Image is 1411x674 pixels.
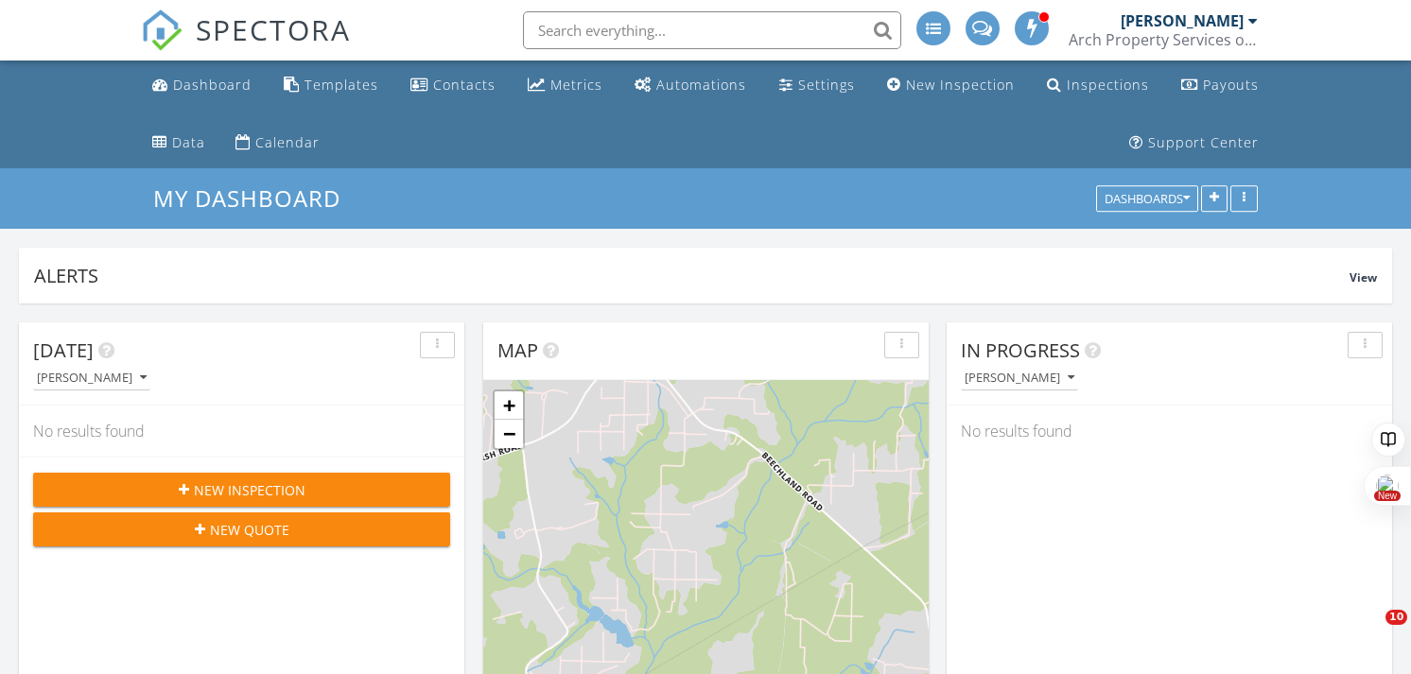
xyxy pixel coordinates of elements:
span: [DATE] [33,337,94,363]
a: Calendar [228,126,327,161]
div: Alerts [34,263,1350,288]
div: New Inspection [906,76,1015,94]
button: New Inspection [33,473,450,507]
span: Map [497,337,538,363]
a: Metrics [520,68,610,103]
div: [PERSON_NAME] [965,372,1074,385]
div: Metrics [550,76,602,94]
a: Dashboard [145,68,259,103]
div: Dashboards [1105,193,1190,206]
img: The Best Home Inspection Software - Spectora [141,9,183,51]
a: Inspections [1039,68,1157,103]
span: View [1350,269,1377,285]
a: Payouts [1174,68,1266,103]
a: Templates [276,68,386,103]
div: Arch Property Services of Virginia, LLC [1069,30,1258,49]
a: New Inspection [880,68,1022,103]
span: 10 [1385,610,1407,625]
button: New Quote [33,512,450,546]
div: Templates [305,76,378,94]
div: Dashboard [173,76,252,94]
a: Zoom out [495,420,523,448]
span: In Progress [961,337,1080,363]
a: Contacts [403,68,503,103]
div: Support Center [1148,133,1259,151]
iframe: Intercom live chat [1347,610,1392,655]
button: [PERSON_NAME] [33,366,150,391]
a: Zoom in [495,391,523,420]
div: Data [172,133,205,151]
a: Automations (Advanced) [627,68,754,103]
span: New Inspection [194,480,305,500]
a: Data [145,126,213,161]
div: Calendar [255,133,320,151]
a: My Dashboard [153,182,357,214]
a: SPECTORA [141,26,351,65]
div: [PERSON_NAME] [1121,11,1244,30]
div: Payouts [1203,76,1259,94]
button: [PERSON_NAME] [961,366,1078,391]
div: No results found [19,406,464,457]
div: [PERSON_NAME] [37,372,147,385]
div: Contacts [433,76,496,94]
a: Support Center [1122,126,1266,161]
span: New Quote [210,520,289,540]
button: Dashboards [1096,186,1198,213]
div: Automations [656,76,746,94]
span: SPECTORA [196,9,351,49]
div: No results found [947,406,1392,457]
a: Settings [772,68,862,103]
div: Inspections [1067,76,1149,94]
input: Search everything... [523,11,901,49]
div: Settings [798,76,855,94]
